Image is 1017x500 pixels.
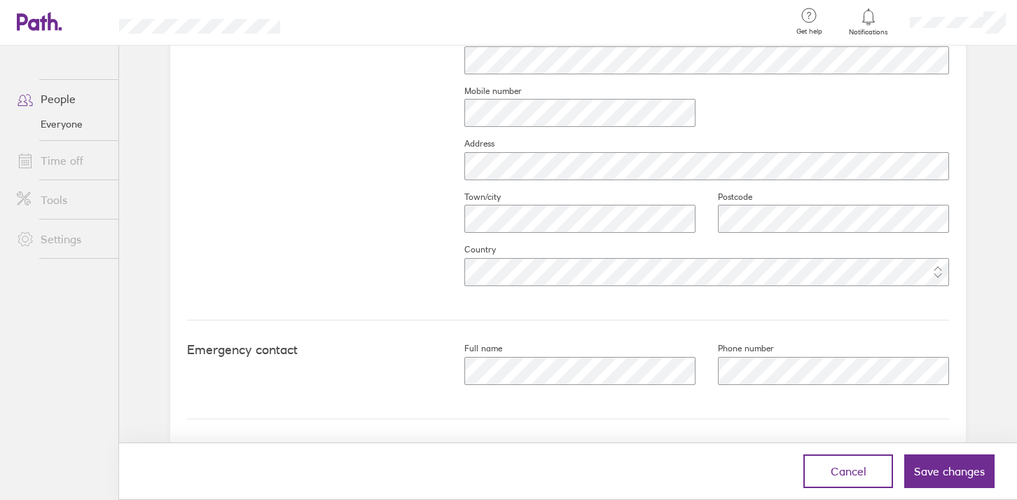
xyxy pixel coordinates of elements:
[846,28,892,36] span: Notifications
[442,191,501,203] label: Town/city
[6,85,118,113] a: People
[442,86,522,97] label: Mobile number
[187,343,442,358] h4: Emergency contact
[803,454,893,488] button: Cancel
[904,454,995,488] button: Save changes
[914,465,985,478] span: Save changes
[442,244,496,255] label: Country
[6,186,118,214] a: Tools
[696,343,774,354] label: Phone number
[6,113,118,135] a: Everyone
[696,191,752,203] label: Postcode
[6,225,118,253] a: Settings
[787,27,832,36] span: Get help
[6,147,118,175] a: Time off
[831,465,866,478] span: Cancel
[442,138,494,149] label: Address
[846,7,892,36] a: Notifications
[442,343,502,354] label: Full name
